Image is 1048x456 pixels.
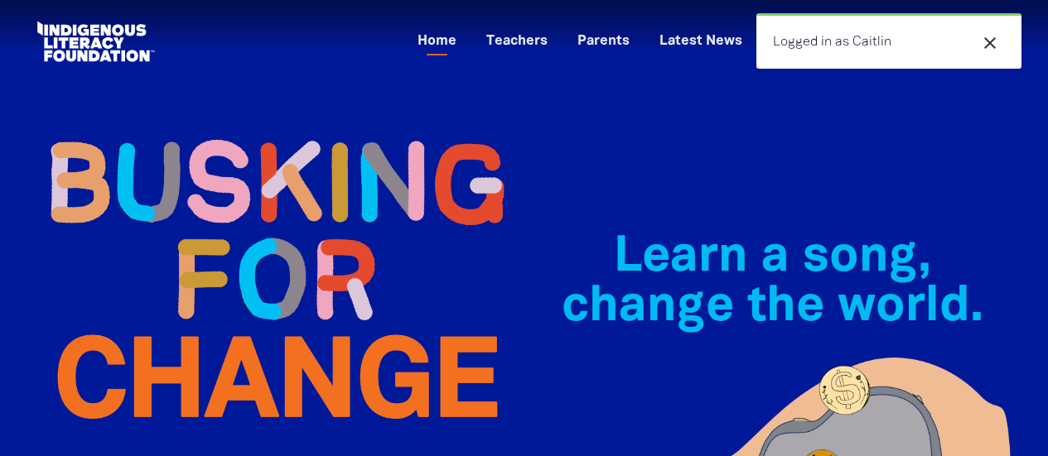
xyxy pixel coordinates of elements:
[980,33,1000,53] i: close
[975,32,1005,54] button: close
[562,235,983,330] span: Learn a song, change the world.
[650,28,752,55] a: Latest News
[476,28,558,55] a: Teachers
[408,28,466,55] a: Home
[567,28,640,55] a: Parents
[756,13,1021,69] div: Logged in as Caitlin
